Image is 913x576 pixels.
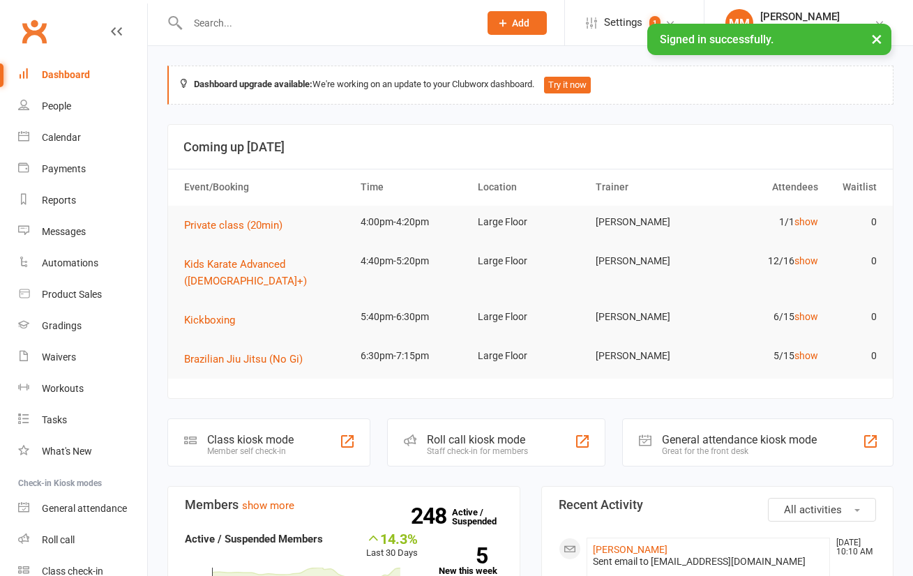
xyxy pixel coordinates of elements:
div: Gradings [42,320,82,331]
td: Large Floor [471,301,589,333]
td: [PERSON_NAME] [589,301,707,333]
span: Kids Karate Advanced ([DEMOGRAPHIC_DATA]+) [184,258,307,287]
h3: Coming up [DATE] [183,140,877,154]
a: What's New [18,436,147,467]
th: Time [354,169,472,205]
a: Messages [18,216,147,248]
td: 0 [824,206,883,238]
h3: Recent Activity [559,498,877,512]
th: Attendees [707,169,824,205]
th: Waitlist [824,169,883,205]
strong: Dashboard upgrade available: [194,79,312,89]
button: Add [488,11,547,35]
a: 5New this week [439,547,502,575]
div: Calendar [42,132,81,143]
button: Try it now [544,77,591,93]
td: 0 [824,301,883,333]
a: 248Active / Suspended [452,497,513,536]
td: 6:30pm-7:15pm [354,340,472,372]
div: Automations [42,257,98,268]
a: show [794,216,818,227]
a: Gradings [18,310,147,342]
a: Tasks [18,404,147,436]
td: 0 [824,340,883,372]
td: 4:00pm-4:20pm [354,206,472,238]
td: 1/1 [707,206,824,238]
span: Settings [604,7,642,38]
button: All activities [768,498,876,522]
div: Workouts [42,383,84,394]
div: Roll call kiosk mode [427,433,528,446]
td: 12/16 [707,245,824,278]
button: Kickboxing [184,312,245,328]
div: General attendance [42,503,127,514]
td: Large Floor [471,340,589,372]
div: MM [725,9,753,37]
a: People [18,91,147,122]
td: 5/15 [707,340,824,372]
a: Waivers [18,342,147,373]
span: All activities [784,503,842,516]
div: Payments [42,163,86,174]
span: Brazilian Jiu Jitsu (No Gi) [184,353,303,365]
a: Calendar [18,122,147,153]
th: Trainer [589,169,707,205]
strong: 248 [411,506,452,526]
strong: Active / Suspended Members [185,533,323,545]
div: Tasks [42,414,67,425]
td: [PERSON_NAME] [589,340,707,372]
input: Search... [183,13,469,33]
td: [PERSON_NAME] [589,206,707,238]
a: [PERSON_NAME] [593,544,667,555]
a: Reports [18,185,147,216]
td: 0 [824,245,883,278]
span: Private class (20min) [184,219,282,232]
a: Roll call [18,524,147,556]
div: Great for the front desk [662,446,817,456]
div: People [42,100,71,112]
a: Payments [18,153,147,185]
a: show more [242,499,294,512]
div: Dashboard [42,69,90,80]
td: 6/15 [707,301,824,333]
div: Product Sales [42,289,102,300]
time: [DATE] 10:10 AM [829,538,875,556]
span: Kickboxing [184,314,235,326]
div: 14.3% [366,531,418,546]
div: Reports [42,195,76,206]
div: Newcastle Karate [760,23,840,36]
button: Brazilian Jiu Jitsu (No Gi) [184,351,312,367]
div: Waivers [42,351,76,363]
span: 1 [649,16,661,30]
div: General attendance kiosk mode [662,433,817,446]
th: Event/Booking [178,169,354,205]
td: [PERSON_NAME] [589,245,707,278]
a: Dashboard [18,59,147,91]
a: show [794,255,818,266]
button: Kids Karate Advanced ([DEMOGRAPHIC_DATA]+) [184,256,348,289]
div: Last 30 Days [366,531,418,561]
h3: Members [185,498,503,512]
td: 4:40pm-5:20pm [354,245,472,278]
td: Large Floor [471,245,589,278]
div: Roll call [42,534,75,545]
button: Private class (20min) [184,217,292,234]
div: Member self check-in [207,446,294,456]
a: show [794,311,818,322]
a: Product Sales [18,279,147,310]
a: Workouts [18,373,147,404]
div: [PERSON_NAME] [760,10,840,23]
td: 5:40pm-6:30pm [354,301,472,333]
div: Messages [42,226,86,237]
a: Automations [18,248,147,279]
th: Location [471,169,589,205]
td: Large Floor [471,206,589,238]
div: What's New [42,446,92,457]
a: show [794,350,818,361]
button: × [864,24,889,54]
strong: 5 [439,545,488,566]
span: Sent email to [EMAIL_ADDRESS][DOMAIN_NAME] [593,556,806,567]
div: Class kiosk mode [207,433,294,446]
span: Signed in successfully. [660,33,774,46]
a: Clubworx [17,14,52,49]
